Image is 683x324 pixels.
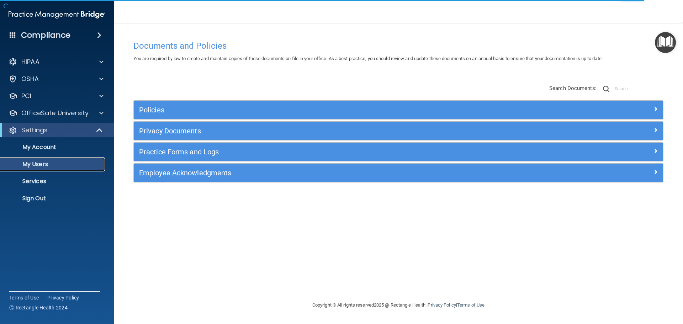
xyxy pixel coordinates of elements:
[21,126,48,134] p: Settings
[549,85,597,91] span: Search Documents:
[269,294,528,317] div: Copyright © All rights reserved 2025 @ Rectangle Health | |
[5,144,102,151] p: My Account
[139,106,525,114] h5: Policies
[139,104,658,116] a: Policies
[9,304,68,311] span: Ⓒ Rectangle Health 2024
[9,126,103,134] a: Settings
[615,84,663,94] input: Search
[139,125,658,137] a: Privacy Documents
[21,109,89,117] p: OfficeSafe University
[5,195,102,202] p: Sign Out
[133,41,663,51] h4: Documents and Policies
[47,294,79,301] a: Privacy Policy
[9,92,104,100] a: PCI
[9,58,104,66] a: HIPAA
[603,86,609,92] img: ic-search.3b580494.png
[457,302,485,308] a: Terms of Use
[655,32,676,53] button: Open Resource Center
[9,294,39,301] a: Terms of Use
[5,161,102,168] p: My Users
[21,75,39,83] p: OSHA
[139,127,525,135] h5: Privacy Documents
[9,109,104,117] a: OfficeSafe University
[21,30,70,40] h4: Compliance
[9,75,104,83] a: OSHA
[133,56,603,61] span: You are required by law to create and maintain copies of these documents on file in your office. ...
[428,302,456,308] a: Privacy Policy
[9,7,105,22] img: PMB logo
[139,146,658,158] a: Practice Forms and Logs
[5,178,102,185] p: Services
[21,58,39,66] p: HIPAA
[21,92,31,100] p: PCI
[139,169,525,177] h5: Employee Acknowledgments
[139,148,525,156] h5: Practice Forms and Logs
[139,167,658,179] a: Employee Acknowledgments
